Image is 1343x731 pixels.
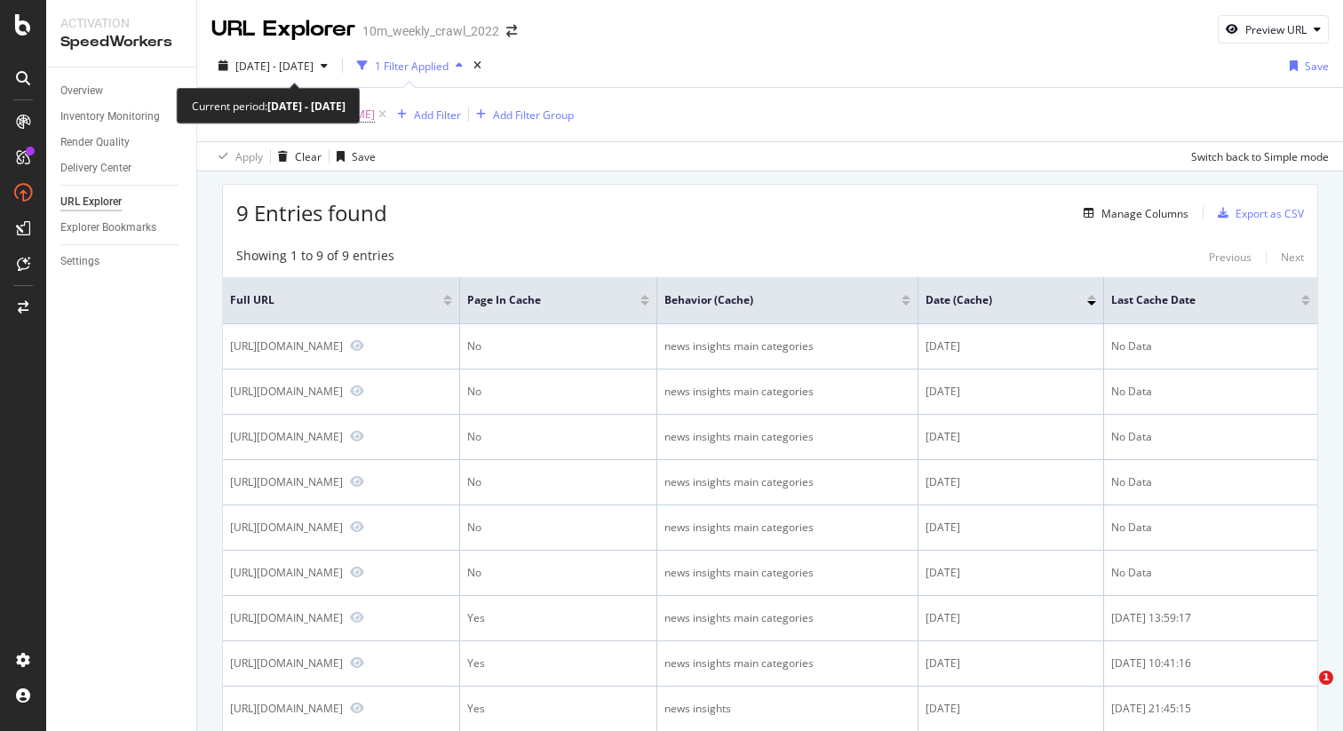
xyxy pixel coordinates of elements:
div: Inventory Monitoring [60,107,160,126]
div: news insights main categories [664,565,910,581]
button: Save [330,142,376,171]
div: Delivery Center [60,159,131,178]
div: [URL][DOMAIN_NAME] [230,701,343,716]
div: [DATE] [926,565,1097,581]
div: No [467,384,649,400]
div: Manage Columns [1101,206,1188,221]
div: arrow-right-arrow-left [506,25,517,37]
div: news insights main categories [664,338,910,354]
button: Apply [211,142,263,171]
div: Add Filter Group [493,107,574,123]
div: No Data [1111,474,1310,490]
div: Yes [467,656,649,671]
div: No Data [1111,565,1310,581]
div: Current period: [192,96,346,116]
button: 1 Filter Applied [350,52,470,80]
div: No Data [1111,520,1310,536]
div: [DATE] [926,338,1097,354]
div: [URL][DOMAIN_NAME] [230,656,343,671]
span: Date (Cache) [926,292,1061,308]
div: news insights main categories [664,474,910,490]
div: Previous [1209,250,1252,265]
a: URL Explorer [60,193,184,211]
div: 10m_weekly_crawl_2022 [362,22,499,40]
div: No [467,429,649,445]
button: Switch back to Simple mode [1184,142,1329,171]
div: Save [352,149,376,164]
div: [DATE] [926,429,1097,445]
button: Save [1283,52,1329,80]
div: Export as CSV [1236,206,1304,221]
div: Next [1281,250,1304,265]
div: Apply [235,149,263,164]
button: Previous [1209,247,1252,268]
span: 9 Entries found [236,198,387,227]
div: Add Filter [414,107,461,123]
a: Delivery Center [60,159,184,178]
span: 1 [1319,671,1333,685]
div: Preview URL [1245,22,1307,37]
a: Preview https://www.realtor.com/advice/ [350,702,364,714]
div: No [467,520,649,536]
a: Preview https://www.realtor.com/advice/ [350,475,364,488]
div: [URL][DOMAIN_NAME] [230,384,343,399]
div: No [467,338,649,354]
span: Last Cache Date [1111,292,1275,308]
div: [DATE] [926,474,1097,490]
div: [DATE] 13:59:17 [1111,610,1310,626]
div: Activation [60,14,182,32]
a: Preview https://www.realtor.com/advice/ [350,566,364,578]
div: [DATE] [926,656,1097,671]
div: [DATE] 21:45:15 [1111,701,1310,717]
a: Overview [60,82,184,100]
button: Manage Columns [1077,203,1188,224]
button: Add Filter Group [469,104,574,125]
div: [DATE] [926,610,1097,626]
div: Save [1305,59,1329,74]
div: URL Explorer [211,14,355,44]
span: [DATE] - [DATE] [235,59,314,74]
span: Page in Cache [467,292,614,308]
button: Next [1281,247,1304,268]
div: Overview [60,82,103,100]
div: No Data [1111,384,1310,400]
div: [DATE] [926,701,1097,717]
div: No Data [1111,338,1310,354]
div: [DATE] [926,384,1097,400]
div: Settings [60,252,99,271]
div: No [467,565,649,581]
button: [DATE] - [DATE] [211,52,335,80]
div: [URL][DOMAIN_NAME] [230,520,343,535]
b: [DATE] - [DATE] [267,99,346,114]
div: Showing 1 to 9 of 9 entries [236,247,394,268]
a: Settings [60,252,184,271]
a: Render Quality [60,133,184,152]
div: Yes [467,701,649,717]
div: news insights main categories [664,384,910,400]
button: Preview URL [1218,15,1329,44]
div: Clear [295,149,322,164]
a: Preview https://www.realtor.com/advice/ [350,611,364,624]
div: times [470,57,485,75]
a: Preview https://www.realtor.com/advice/ [350,339,364,352]
div: news insights main categories [664,610,910,626]
a: Explorer Bookmarks [60,219,184,237]
div: [DATE] [926,520,1097,536]
button: Clear [271,142,322,171]
div: [URL][DOMAIN_NAME] [230,338,343,354]
div: news insights main categories [664,429,910,445]
div: [URL][DOMAIN_NAME] [230,565,343,580]
a: Preview https://www.realtor.com/advice/ [350,430,364,442]
div: Render Quality [60,133,130,152]
div: Yes [467,610,649,626]
div: Explorer Bookmarks [60,219,156,237]
div: 1 Filter Applied [375,59,449,74]
a: Inventory Monitoring [60,107,184,126]
iframe: Intercom live chat [1283,671,1325,713]
div: No [467,474,649,490]
a: Preview https://www.realtor.com/advice/ [350,656,364,669]
div: [DATE] 10:41:16 [1111,656,1310,671]
div: SpeedWorkers [60,32,182,52]
span: Behavior (Cache) [664,292,875,308]
div: No Data [1111,429,1310,445]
